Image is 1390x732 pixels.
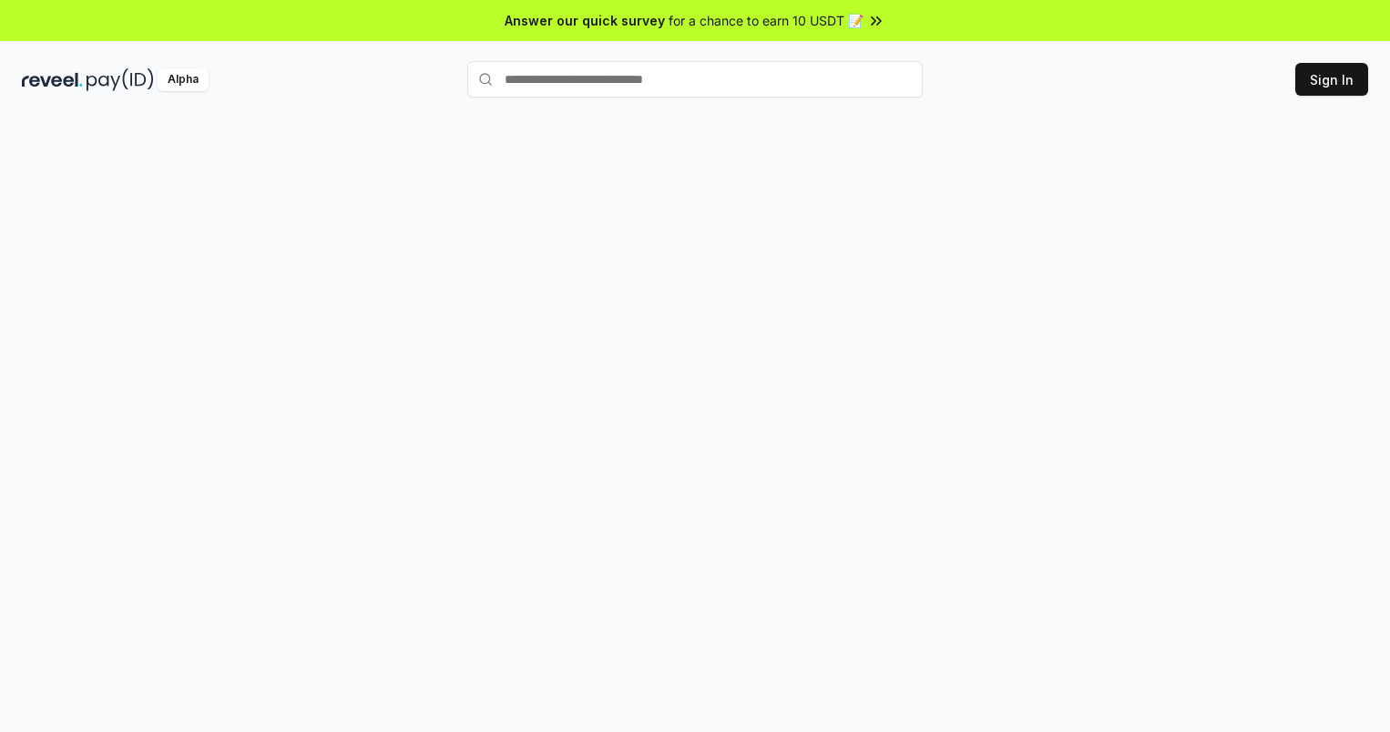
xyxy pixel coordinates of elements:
span: for a chance to earn 10 USDT 📝 [669,11,864,30]
img: pay_id [87,68,154,91]
button: Sign In [1295,63,1368,96]
div: Alpha [158,68,209,91]
span: Answer our quick survey [505,11,665,30]
img: reveel_dark [22,68,83,91]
